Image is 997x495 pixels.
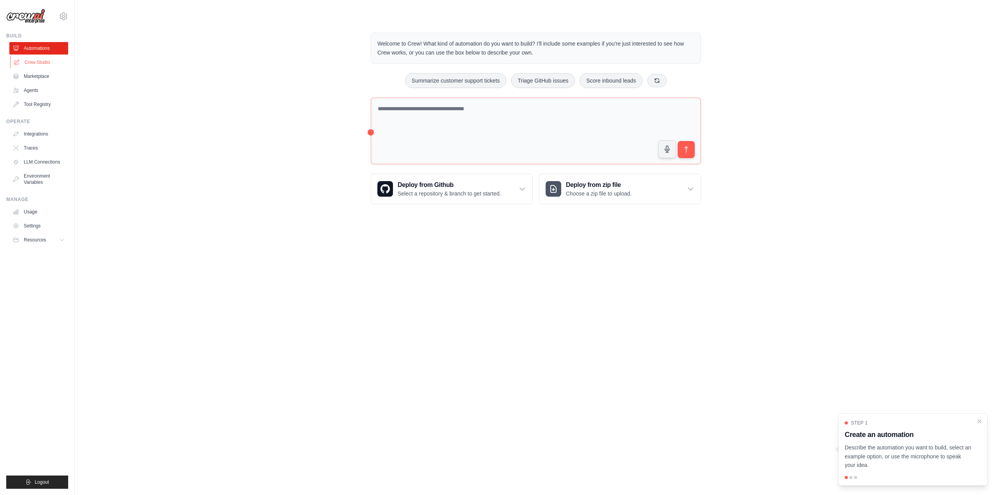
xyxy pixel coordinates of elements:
div: Build [6,33,68,39]
a: Crew Studio [10,56,69,69]
a: Agents [9,84,68,97]
a: Marketplace [9,70,68,83]
h3: Deploy from zip file [566,180,632,190]
h3: Create an automation [845,429,972,440]
a: Automations [9,42,68,55]
button: Logout [6,476,68,489]
a: Usage [9,206,68,218]
div: Manage [6,196,68,203]
span: Resources [24,237,46,243]
iframe: Chat Widget [958,458,997,495]
a: Environment Variables [9,170,68,188]
button: Summarize customer support tickets [405,73,506,88]
button: Triage GitHub issues [511,73,575,88]
span: Step 1 [851,420,868,426]
button: Score inbound leads [580,73,643,88]
a: LLM Connections [9,156,68,168]
div: チャットウィジェット [958,458,997,495]
a: Settings [9,220,68,232]
a: Traces [9,142,68,154]
a: Tool Registry [9,98,68,111]
button: Resources [9,234,68,246]
h3: Deploy from Github [398,180,501,190]
p: Describe the automation you want to build, select an example option, or use the microphone to spe... [845,443,972,470]
p: Welcome to Crew! What kind of automation do you want to build? I'll include some examples if you'... [377,39,694,57]
div: Operate [6,118,68,125]
img: Logo [6,9,45,24]
a: Integrations [9,128,68,140]
p: Select a repository & branch to get started. [398,190,501,197]
p: Choose a zip file to upload. [566,190,632,197]
button: Close walkthrough [976,418,983,425]
span: Logout [35,479,49,485]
